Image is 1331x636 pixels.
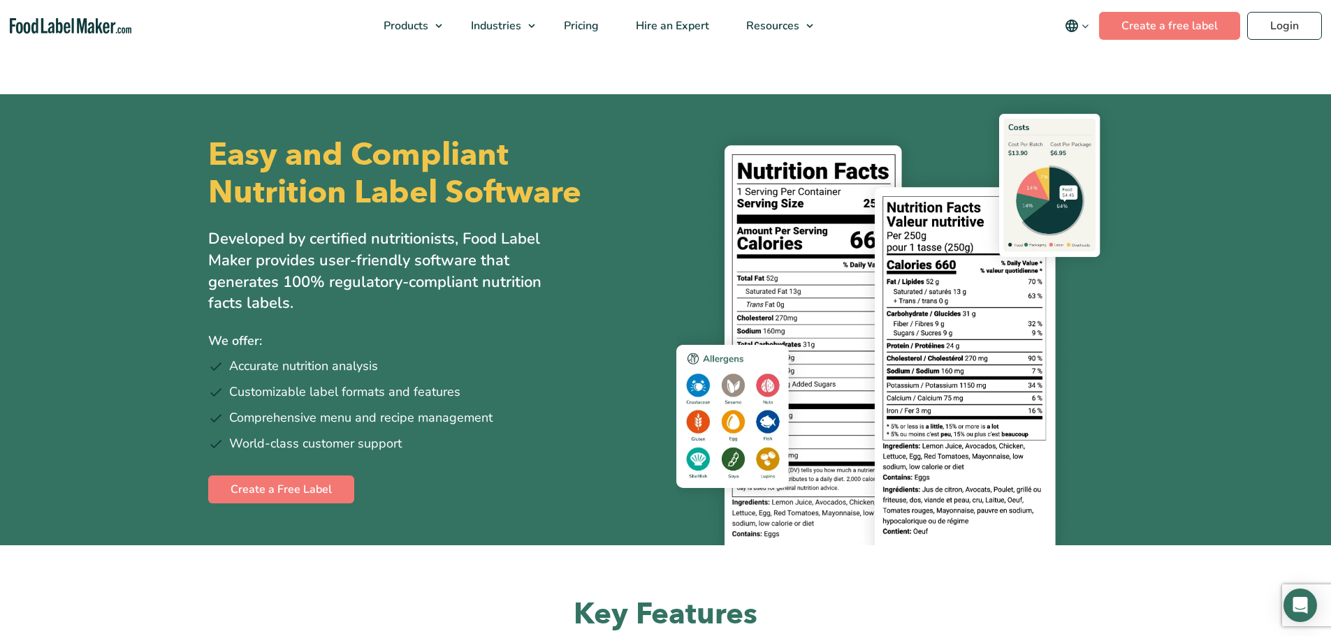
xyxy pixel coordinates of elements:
[560,18,600,34] span: Pricing
[229,383,460,401] span: Customizable label formats and features
[1247,12,1322,40] a: Login
[208,596,1123,634] h2: Key Features
[1099,12,1240,40] a: Create a free label
[208,228,572,314] p: Developed by certified nutritionists, Food Label Maker provides user-friendly software that gener...
[467,18,523,34] span: Industries
[229,357,378,376] span: Accurate nutrition analysis
[229,434,402,453] span: World-class customer support
[379,18,430,34] span: Products
[208,331,655,351] p: We offer:
[208,475,354,503] a: Create a Free Label
[742,18,801,34] span: Resources
[1283,589,1317,622] div: Open Intercom Messenger
[229,408,493,427] span: Comprehensive menu and recipe management
[208,136,654,212] h1: Easy and Compliant Nutrition Label Software
[632,18,711,34] span: Hire an Expert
